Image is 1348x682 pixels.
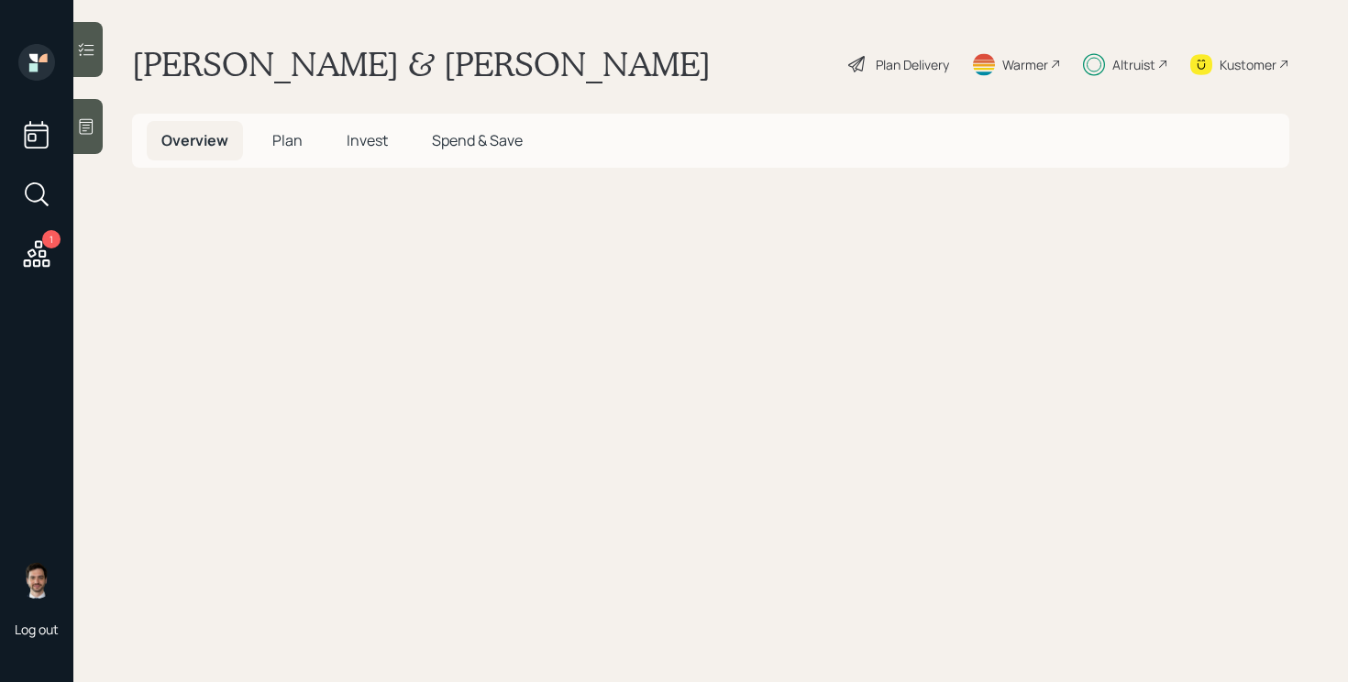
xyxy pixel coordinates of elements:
div: Plan Delivery [876,55,949,74]
div: Altruist [1112,55,1155,74]
span: Overview [161,130,228,150]
div: Log out [15,621,59,638]
div: 1 [42,230,61,248]
div: Kustomer [1220,55,1276,74]
div: Warmer [1002,55,1048,74]
h1: [PERSON_NAME] & [PERSON_NAME] [132,44,711,84]
span: Spend & Save [432,130,523,150]
span: Invest [347,130,388,150]
span: Plan [272,130,303,150]
img: jonah-coleman-headshot.png [18,562,55,599]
